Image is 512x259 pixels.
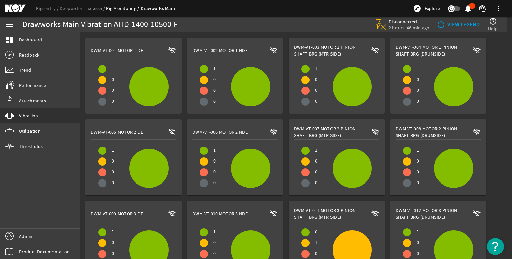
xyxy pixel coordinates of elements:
span: 0 [208,168,216,179]
mat-icon: wifi_off [473,128,481,136]
span: 0 [411,87,419,98]
span: 1 [310,239,317,250]
mat-icon: wifi_off [473,210,481,218]
span: Product Documentation [19,248,70,255]
span: Dashboard [19,36,42,43]
a: Rigsentry [36,5,60,12]
mat-icon: help_outline [489,17,497,25]
span: 1 [411,65,419,76]
span: 1 [208,147,216,157]
span: 0 [106,168,114,179]
mat-icon: wifi_off [371,210,379,218]
span: DWM-VT-009 Motor 3 DE [91,210,143,217]
span: 1 [208,228,216,239]
span: 1 [411,147,419,157]
span: 2 hours, 46 min ago [389,25,430,31]
span: Performance [19,82,46,89]
span: 0 [208,157,216,168]
span: Trend [19,67,31,73]
span: 0 [310,76,317,87]
span: DWM-VT-010 Motor 3 NDE [192,210,248,217]
span: 0 [106,239,114,250]
span: 1 [106,65,114,76]
mat-icon: vibration [5,112,14,120]
span: DWM-VT-011 Motor 3 Pinion Shaft BRG (mtr side) [294,207,369,220]
span: DWM-VT-012 Motor 3 Pinion Shaft BRG (drumside) [396,207,471,220]
mat-icon: explore [413,4,421,13]
span: 0 [208,76,216,87]
span: 0 [411,168,419,179]
span: 0 [106,179,114,190]
mat-icon: wifi_off [371,46,379,55]
span: 0 [208,98,216,108]
span: 0 [310,168,317,179]
span: 0 [208,179,216,190]
span: Attachments [19,97,46,104]
span: DWM-VT-004 Motor 1 Pinion Shaft BRG (drumside) [396,44,471,57]
a: Rig Monitoring [106,5,140,12]
span: 0 [106,76,114,87]
span: Admin [19,233,33,240]
span: 0 [310,157,317,168]
mat-icon: wifi_off [473,46,481,55]
mat-icon: info_outline [437,21,442,29]
mat-icon: wifi_off [371,128,379,136]
span: Vibration [19,112,38,119]
span: 0 [208,239,216,250]
mat-icon: wifi_off [270,210,278,218]
mat-icon: dashboard [5,36,14,44]
span: Thresholds [19,143,43,150]
span: 1 [106,147,114,157]
span: 0 [106,98,114,108]
mat-icon: wifi_off [168,46,176,55]
button: more_vert [490,0,507,17]
span: Help [488,25,498,32]
mat-icon: notifications [464,4,472,13]
mat-icon: wifi_off [168,210,176,218]
div: Drawworks Main Vibration AHD-1400-10500-F [22,21,178,28]
span: 0 [411,239,419,250]
span: DWM-VT-008 Motor 2 Pinion Shaft BRG (drumside) [396,125,471,139]
span: 0 [411,76,419,87]
button: Open Resource Center [487,238,504,255]
mat-icon: wifi_off [270,46,278,55]
b: VIEW LEGEND [447,21,480,28]
span: 1 [208,65,216,76]
mat-icon: menu [5,21,14,29]
span: DWM-VT-001 Motor 1 DE [91,47,143,54]
mat-icon: wifi_off [270,128,278,136]
span: DWM-VT-002 Motor 1 NDE [192,47,248,54]
span: DWM-VT-007 Motor 2 Pinion Shaft BRG (mtr side) [294,125,369,139]
a: Deepwater Thalassa [60,5,106,12]
span: 0 [310,98,317,108]
span: 0 [106,87,114,98]
span: Disconnected [389,19,430,25]
span: 0 [310,228,317,239]
span: 0 [411,179,419,190]
span: 0 [310,179,317,190]
span: 1 [106,228,114,239]
span: Explore [425,5,440,12]
span: DWM-VT-006 Motor 2 NDE [192,129,248,135]
button: Explore [410,3,443,14]
span: 1 [310,147,317,157]
span: 0 [411,98,419,108]
span: 0 [310,87,317,98]
mat-icon: support_agent [478,4,486,13]
button: VIEW LEGEND [434,19,483,31]
span: 0 [106,157,114,168]
span: 1 [310,65,317,76]
span: DWM-VT-003 Motor 1 Pinion Shaft BRG (mtr side) [294,44,369,57]
mat-icon: wifi_off [168,128,176,136]
span: DWM-VT-005 Motor 2 DE [91,129,143,135]
span: 0 [208,87,216,98]
span: 1 [411,228,419,239]
span: Readback [19,51,39,58]
span: 0 [411,157,419,168]
span: Utilization [19,128,41,134]
a: Drawworks Main [141,5,175,12]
